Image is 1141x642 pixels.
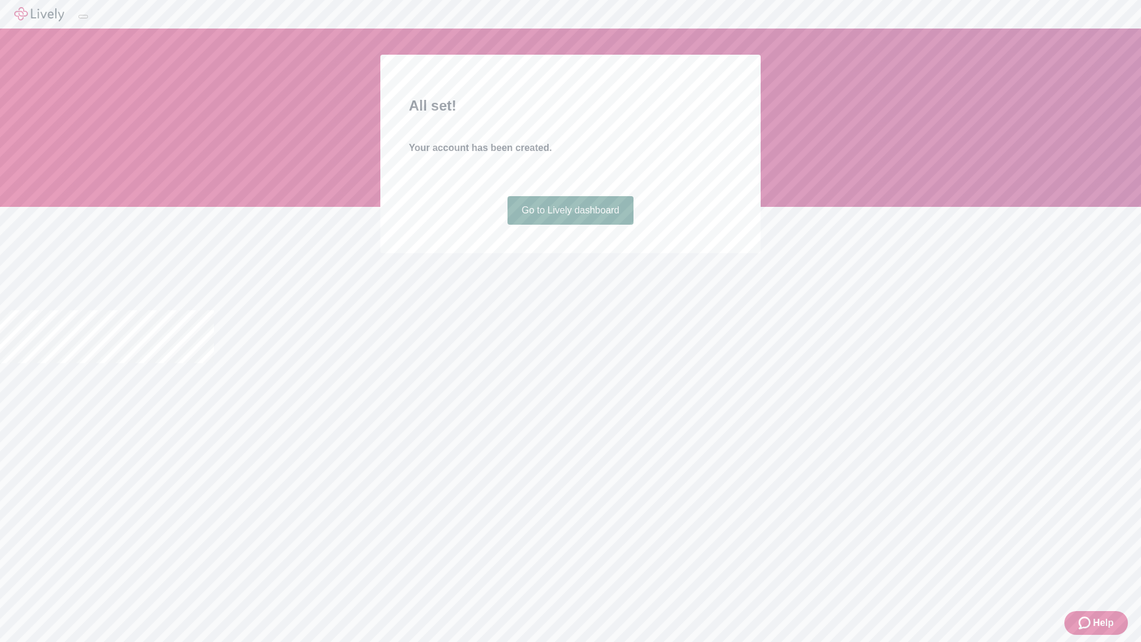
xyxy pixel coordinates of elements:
[14,7,64,21] img: Lively
[1079,616,1093,630] svg: Zendesk support icon
[409,95,732,117] h2: All set!
[409,141,732,155] h4: Your account has been created.
[1064,611,1128,635] button: Zendesk support iconHelp
[78,15,88,18] button: Log out
[508,196,634,225] a: Go to Lively dashboard
[1093,616,1114,630] span: Help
